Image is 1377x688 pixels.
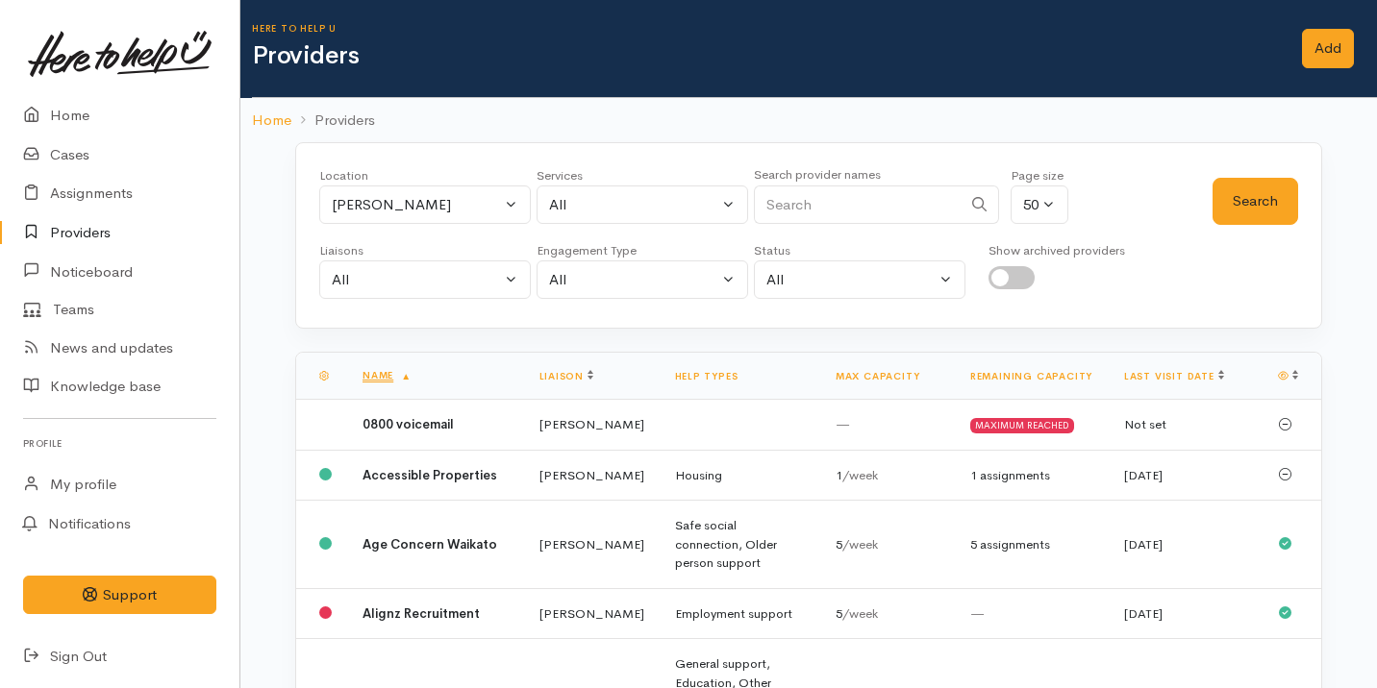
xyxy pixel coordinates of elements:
[524,450,660,501] td: [PERSON_NAME]
[23,576,216,615] button: Support
[970,418,1074,433] div: MAXIMUM REACHED
[537,260,748,300] button: All
[319,185,531,225] button: Hamilton
[1109,501,1263,589] td: [DATE]
[754,260,965,300] button: All
[252,23,1279,34] h6: Here to help u
[754,185,962,225] input: Search
[332,269,501,291] div: All
[754,166,881,183] small: Search provider names
[970,535,1093,554] div: 5 assignments
[363,467,497,483] b: Accessible Properties
[660,501,820,589] td: Safe social connection, Older person support
[363,416,454,432] b: 0800 voicemail
[524,501,660,589] td: [PERSON_NAME]
[836,416,850,432] span: —
[291,110,375,132] li: Providers
[970,466,1093,485] div: 1 assignments
[1109,450,1263,501] td: [DATE]
[240,98,1377,143] nav: breadcrumb
[524,588,660,639] td: [PERSON_NAME]
[836,466,939,485] div: 1
[1023,194,1039,216] div: 50
[660,450,820,501] td: Housing
[252,42,1279,70] h1: Providers
[842,605,878,622] span: /week
[842,467,878,483] span: /week
[1302,29,1354,68] a: Add
[363,605,480,622] b: Alignz Recruitment
[842,536,878,553] span: /week
[1109,588,1263,639] td: [DATE]
[675,370,739,382] a: Help types
[319,241,531,260] div: Liaisons
[252,110,291,132] a: Home
[537,241,748,260] div: Engagement Type
[660,588,820,639] td: Employment support
[319,166,531,185] div: Location
[1011,166,1068,185] div: Page size
[332,194,501,216] div: [PERSON_NAME]
[363,536,497,553] b: Age Concern Waikato
[836,535,939,554] div: 5
[363,369,412,381] a: Name
[549,269,718,291] div: All
[539,370,594,382] a: Liaison
[766,269,936,291] div: All
[23,430,216,456] h6: Profile
[319,260,531,300] button: All
[754,241,965,260] div: Status
[1213,178,1298,225] button: Search
[1124,370,1224,382] a: Last visit date
[549,194,718,216] div: All
[836,604,939,624] div: 5
[537,166,748,185] div: Services
[537,185,748,225] button: All
[836,370,920,382] a: Max capacity
[1011,185,1068,225] button: 50
[970,370,1092,382] a: Remaining capacity
[970,605,985,622] span: —
[989,241,1125,260] div: Show archived providers
[1109,400,1263,451] td: Not set
[524,400,660,451] td: [PERSON_NAME]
